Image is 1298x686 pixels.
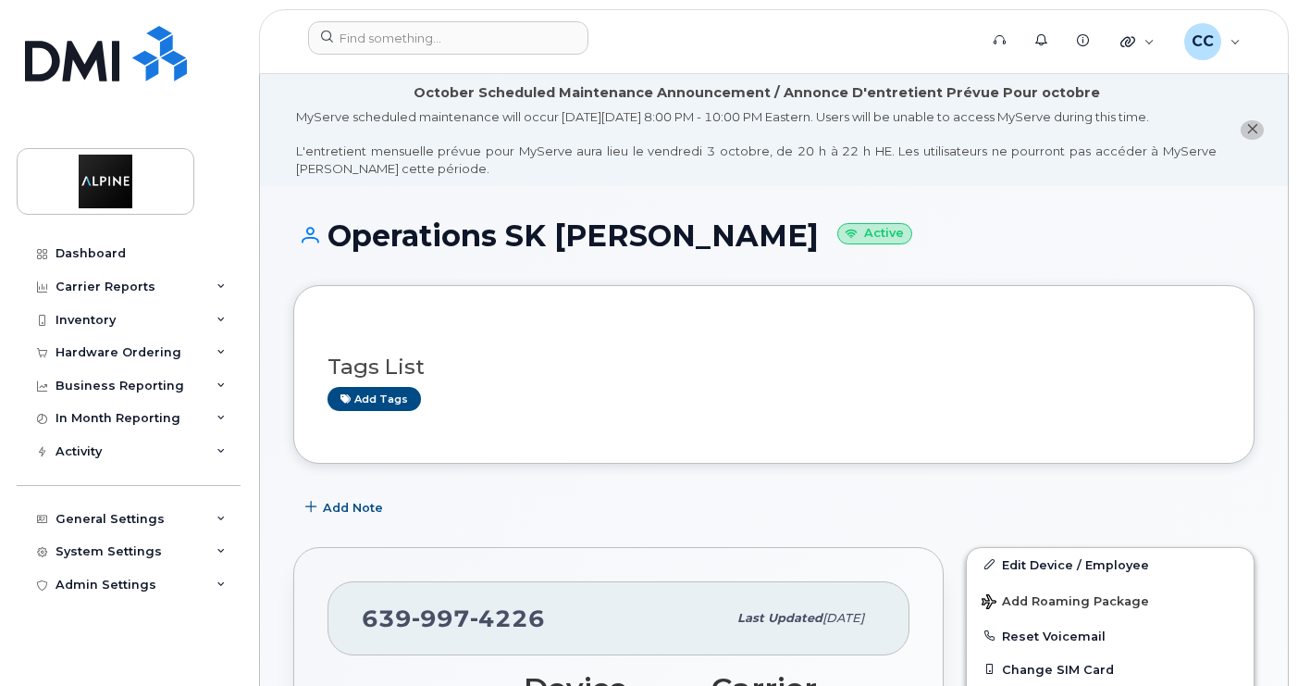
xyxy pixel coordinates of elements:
span: Last updated [737,611,822,625]
button: Reset Voicemail [967,619,1254,653]
button: Change SIM Card [967,653,1254,686]
span: 4226 [470,605,545,632]
a: Edit Device / Employee [967,548,1254,581]
div: October Scheduled Maintenance Announcement / Annonce D'entretient Prévue Pour octobre [414,83,1100,103]
span: Add Note [323,499,383,517]
a: Add tags [328,387,421,410]
span: 997 [412,605,470,632]
span: [DATE] [822,611,864,625]
span: Add Roaming Package [982,594,1149,612]
span: 639 [362,605,545,632]
button: Add Roaming Package [967,581,1254,619]
h1: Operations SK [PERSON_NAME] [293,219,1255,252]
h3: Tags List [328,355,1220,379]
button: Add Note [293,492,399,525]
small: Active [837,223,912,244]
button: close notification [1241,120,1264,140]
div: MyServe scheduled maintenance will occur [DATE][DATE] 8:00 PM - 10:00 PM Eastern. Users will be u... [296,108,1217,177]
